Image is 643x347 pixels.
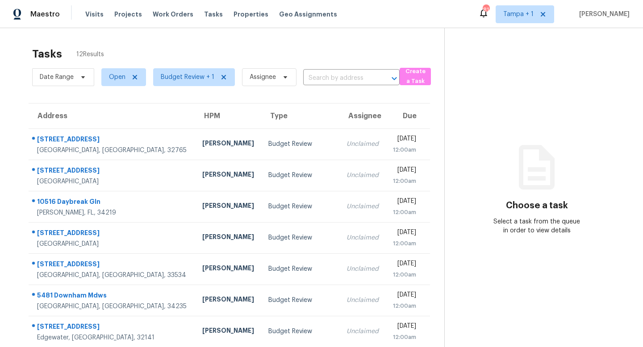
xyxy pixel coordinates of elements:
div: 81 [483,5,489,14]
div: Unclaimed [347,202,379,211]
div: [DATE] [393,322,416,333]
div: [DATE] [393,290,416,302]
div: [STREET_ADDRESS] [37,228,188,240]
div: Budget Review [268,233,332,242]
div: Budget Review [268,296,332,305]
span: Visits [85,10,104,19]
span: Create a Task [404,66,426,87]
div: [GEOGRAPHIC_DATA], [GEOGRAPHIC_DATA], 32765 [37,146,188,155]
div: Unclaimed [347,233,379,242]
div: [PERSON_NAME] [202,264,254,275]
div: [PERSON_NAME] [202,139,254,150]
div: [DATE] [393,134,416,145]
span: [PERSON_NAME] [576,10,630,19]
div: 12:00am [393,145,416,154]
div: Budget Review [268,140,332,149]
span: Maestro [30,10,60,19]
div: Unclaimed [347,264,379,273]
div: 12:00am [393,239,416,248]
div: [GEOGRAPHIC_DATA], [GEOGRAPHIC_DATA], 33534 [37,271,188,280]
h3: Choose a task [506,201,568,210]
div: [PERSON_NAME], FL, 34219 [37,208,188,217]
span: Assignee [250,73,276,82]
span: Tampa + 1 [503,10,534,19]
div: Edgewater, [GEOGRAPHIC_DATA], 32141 [37,333,188,342]
div: 12:00am [393,333,416,342]
div: [PERSON_NAME] [202,232,254,244]
span: Budget Review + 1 [161,73,214,82]
div: Unclaimed [347,296,379,305]
div: [PERSON_NAME] [202,295,254,306]
input: Search by address [303,71,375,85]
span: Date Range [40,73,74,82]
th: Due [386,103,430,128]
div: 12:00am [393,302,416,310]
span: Open [109,73,125,82]
div: 12:00am [393,177,416,186]
button: Create a Task [400,68,431,85]
div: 10516 Daybreak Gln [37,197,188,208]
div: [GEOGRAPHIC_DATA], [GEOGRAPHIC_DATA], 34235 [37,302,188,311]
span: Work Orders [153,10,193,19]
div: [DATE] [393,197,416,208]
div: Budget Review [268,202,332,211]
div: [STREET_ADDRESS] [37,166,188,177]
span: Tasks [204,11,223,17]
div: [STREET_ADDRESS] [37,322,188,333]
div: 5481 Downham Mdws [37,291,188,302]
div: [GEOGRAPHIC_DATA] [37,240,188,248]
button: Open [388,72,401,85]
th: Assignee [339,103,386,128]
div: Select a task from the queue in order to view details [491,217,583,235]
div: [DATE] [393,228,416,239]
span: 12 Results [76,50,104,59]
span: Geo Assignments [279,10,337,19]
div: Budget Review [268,264,332,273]
div: 12:00am [393,208,416,217]
span: Properties [234,10,268,19]
div: [PERSON_NAME] [202,326,254,337]
div: [STREET_ADDRESS] [37,260,188,271]
div: 12:00am [393,270,416,279]
span: Projects [114,10,142,19]
h2: Tasks [32,50,62,58]
div: Unclaimed [347,327,379,336]
div: Unclaimed [347,140,379,149]
div: [DATE] [393,165,416,177]
th: HPM [195,103,261,128]
div: Budget Review [268,327,332,336]
div: Unclaimed [347,171,379,180]
th: Type [261,103,339,128]
div: [STREET_ADDRESS] [37,135,188,146]
div: [PERSON_NAME] [202,170,254,181]
div: Budget Review [268,171,332,180]
div: [GEOGRAPHIC_DATA] [37,177,188,186]
th: Address [29,103,195,128]
div: [PERSON_NAME] [202,201,254,212]
div: [DATE] [393,259,416,270]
